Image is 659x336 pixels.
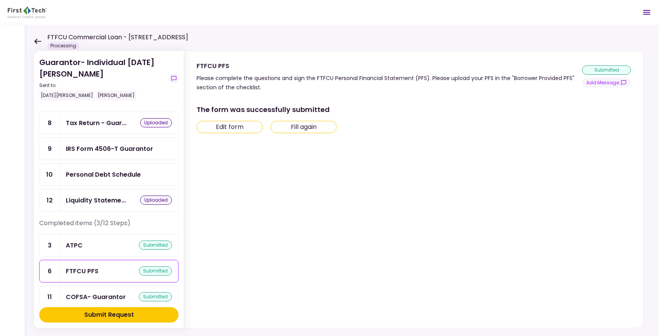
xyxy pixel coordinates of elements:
[582,65,631,75] div: submitted
[39,219,179,234] div: Completed items (3/12 Steps)
[40,234,60,256] div: 3
[197,61,582,71] div: FTFCU PFS
[582,78,631,88] button: show-messages
[197,74,582,92] div: Please complete the questions and sign the FTFCU Personal Financial Statement (PFS). Please uploa...
[39,189,179,212] a: 12Liquidity Statements - Guarantoruploaded
[139,241,172,250] div: submitted
[39,90,95,100] div: [DATE][PERSON_NAME]
[39,82,166,89] div: Sent to:
[40,189,60,211] div: 12
[139,266,172,276] div: submitted
[66,170,141,179] div: Personal Debt Schedule
[40,138,60,160] div: 9
[84,310,134,319] div: Submit Request
[39,307,179,323] button: Submit Request
[39,260,179,283] a: 6FTFCU PFSsubmitted
[66,266,98,276] div: FTFCU PFS
[39,163,179,186] a: 10Personal Debt Schedule
[40,286,60,308] div: 11
[96,90,136,100] div: [PERSON_NAME]
[140,196,172,205] div: uploaded
[39,57,166,100] div: Guarantor- Individual [DATE] [PERSON_NAME]
[184,51,644,328] div: FTFCU PFSPlease complete the questions and sign the FTFCU Personal Financial Statement (PFS). Ple...
[139,292,172,301] div: submitted
[39,112,179,134] a: 8Tax Return - Guarantoruploaded
[197,121,263,133] button: Edit form
[40,164,60,186] div: 10
[169,74,179,83] button: show-messages
[39,137,179,160] a: 9IRS Form 4506-T Guarantor
[637,3,656,22] button: Open menu
[39,286,179,308] a: 11COFSA- Guarantorsubmitted
[40,260,60,282] div: 6
[40,112,60,134] div: 8
[66,144,153,154] div: IRS Form 4506-T Guarantor
[47,42,79,50] div: Processing
[140,118,172,127] div: uploaded
[66,292,126,302] div: COFSA- Guarantor
[39,234,179,257] a: 3ATPCsubmitted
[66,196,126,205] div: Liquidity Statements - Guarantor
[8,7,47,18] img: Partner icon
[270,121,337,133] button: Fill again
[47,33,188,42] h1: FTFCU Commercial Loan - [STREET_ADDRESS]
[66,241,83,250] div: ATPC
[197,104,629,115] div: The form was successfully submitted
[66,118,127,128] div: Tax Return - Guarantor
